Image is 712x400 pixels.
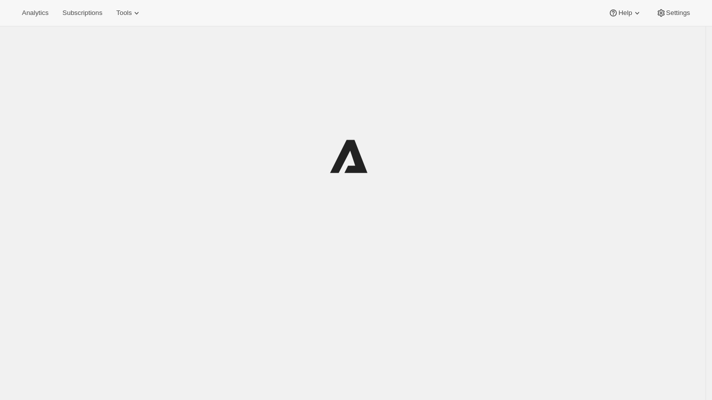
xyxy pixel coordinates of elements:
[116,9,132,17] span: Tools
[602,6,648,20] button: Help
[56,6,108,20] button: Subscriptions
[618,9,632,17] span: Help
[62,9,102,17] span: Subscriptions
[16,6,54,20] button: Analytics
[110,6,148,20] button: Tools
[650,6,696,20] button: Settings
[666,9,690,17] span: Settings
[22,9,48,17] span: Analytics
